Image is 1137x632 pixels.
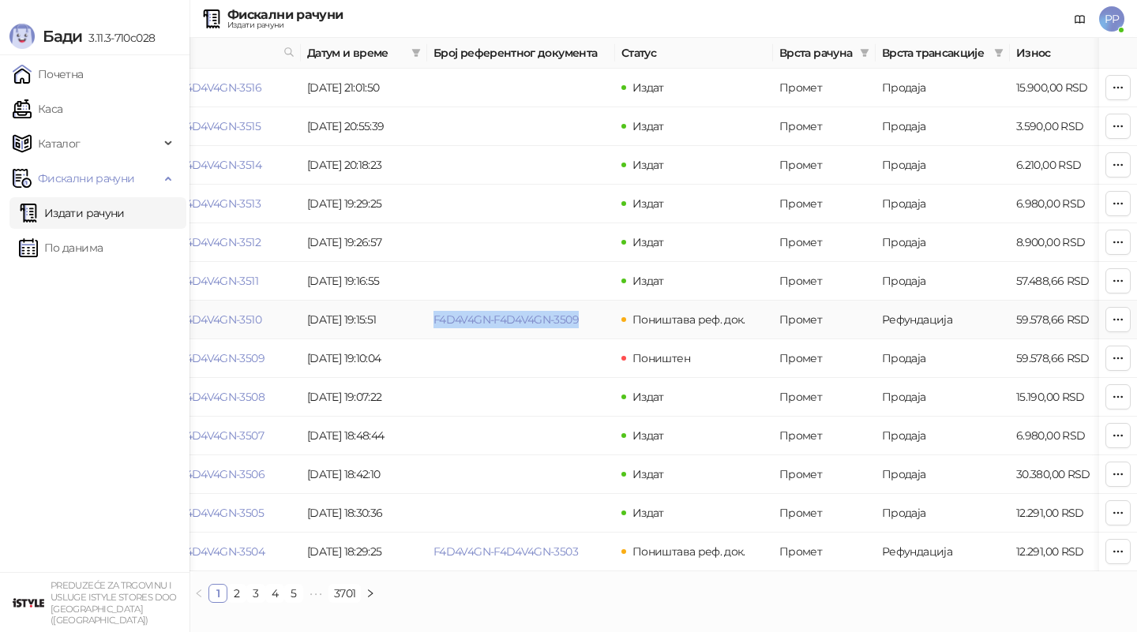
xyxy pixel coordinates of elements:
[246,584,265,603] li: 3
[1010,301,1120,339] td: 59.578,66 RSD
[119,158,261,172] a: F4D4V4GN-F4D4V4GN-3514
[284,584,303,603] li: 5
[433,544,578,559] a: F4D4V4GN-F4D4V4GN-3503
[773,146,876,185] td: Промет
[301,107,427,146] td: [DATE] 20:55:39
[408,41,424,65] span: filter
[113,38,301,69] th: Број рачуна
[301,339,427,378] td: [DATE] 19:10:04
[119,390,265,404] a: F4D4V4GN-F4D4V4GN-3508
[119,80,261,95] a: F4D4V4GN-F4D4V4GN-3516
[876,185,1010,223] td: Продаја
[227,21,343,29] div: Издати рачуни
[773,417,876,455] td: Промет
[13,58,84,90] a: Почетна
[876,455,1010,494] td: Продаја
[773,262,876,301] td: Промет
[328,584,361,603] li: 3701
[189,584,208,603] li: Претходна страна
[301,146,427,185] td: [DATE] 20:18:23
[113,417,301,455] td: F4D4V4GN-F4D4V4GN-3507
[265,584,284,603] li: 4
[119,506,264,520] a: F4D4V4GN-F4D4V4GN-3505
[615,38,773,69] th: Статус
[303,584,328,603] span: •••
[119,351,265,365] a: F4D4V4GN-F4D4V4GN-3509
[119,312,261,327] a: F4D4V4GN-F4D4V4GN-3510
[113,339,301,378] td: F4D4V4GN-F4D4V4GN-3509
[876,223,1010,262] td: Продаја
[247,585,265,602] a: 3
[227,584,246,603] li: 2
[632,351,690,365] span: Поништен
[1010,339,1120,378] td: 59.578,66 RSD
[301,301,427,339] td: [DATE] 19:15:51
[301,223,427,262] td: [DATE] 19:26:57
[1099,6,1124,32] span: PP
[1010,533,1120,571] td: 12.291,00 RSD
[301,494,427,533] td: [DATE] 18:30:36
[1010,146,1120,185] td: 6.210,00 RSD
[119,196,261,211] a: F4D4V4GN-F4D4V4GN-3513
[773,107,876,146] td: Промет
[876,262,1010,301] td: Продаја
[632,544,745,559] span: Поништава реф. док.
[227,9,343,21] div: Фискални рачуни
[876,533,1010,571] td: Рефундација
[773,533,876,571] td: Промет
[119,44,277,62] span: Број рачуна
[779,44,854,62] span: Врста рачуна
[19,232,103,264] a: По данима
[857,41,872,65] span: filter
[113,146,301,185] td: F4D4V4GN-F4D4V4GN-3514
[113,185,301,223] td: F4D4V4GN-F4D4V4GN-3513
[773,69,876,107] td: Промет
[119,119,261,133] a: F4D4V4GN-F4D4V4GN-3515
[194,589,204,598] span: left
[1010,69,1120,107] td: 15.900,00 RSD
[301,262,427,301] td: [DATE] 19:16:55
[113,107,301,146] td: F4D4V4GN-F4D4V4GN-3515
[9,24,35,49] img: Logo
[301,69,427,107] td: [DATE] 21:01:50
[773,185,876,223] td: Промет
[113,262,301,301] td: F4D4V4GN-F4D4V4GN-3511
[876,107,1010,146] td: Продаја
[632,467,664,481] span: Издат
[119,467,265,481] a: F4D4V4GN-F4D4V4GN-3506
[1010,494,1120,533] td: 12.291,00 RSD
[411,48,421,58] span: filter
[773,455,876,494] td: Промет
[228,585,246,602] a: 2
[427,38,615,69] th: Број референтног документа
[301,378,427,417] td: [DATE] 19:07:22
[1016,44,1098,62] span: Износ
[119,235,261,249] a: F4D4V4GN-F4D4V4GN-3512
[208,584,227,603] li: 1
[1010,185,1120,223] td: 6.980,00 RSD
[301,417,427,455] td: [DATE] 18:48:44
[51,580,177,626] small: PREDUZEĆE ZA TRGOVINU I USLUGE ISTYLE STORES DOO [GEOGRAPHIC_DATA] ([GEOGRAPHIC_DATA])
[876,301,1010,339] td: Рефундација
[632,506,664,520] span: Издат
[301,185,427,223] td: [DATE] 19:29:25
[361,584,380,603] li: Следећа страна
[366,589,375,598] span: right
[773,301,876,339] td: Промет
[113,69,301,107] td: F4D4V4GN-F4D4V4GN-3516
[113,223,301,262] td: F4D4V4GN-F4D4V4GN-3512
[876,339,1010,378] td: Продаја
[329,585,360,602] a: 3701
[876,38,1010,69] th: Врста трансакције
[285,585,302,602] a: 5
[773,38,876,69] th: Врста рачуна
[113,378,301,417] td: F4D4V4GN-F4D4V4GN-3508
[1010,378,1120,417] td: 15.190,00 RSD
[189,584,208,603] button: left
[991,41,1007,65] span: filter
[632,196,664,211] span: Издат
[1068,6,1093,32] a: Документација
[860,48,869,58] span: filter
[433,312,579,327] a: F4D4V4GN-F4D4V4GN-3509
[307,44,405,62] span: Датум и време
